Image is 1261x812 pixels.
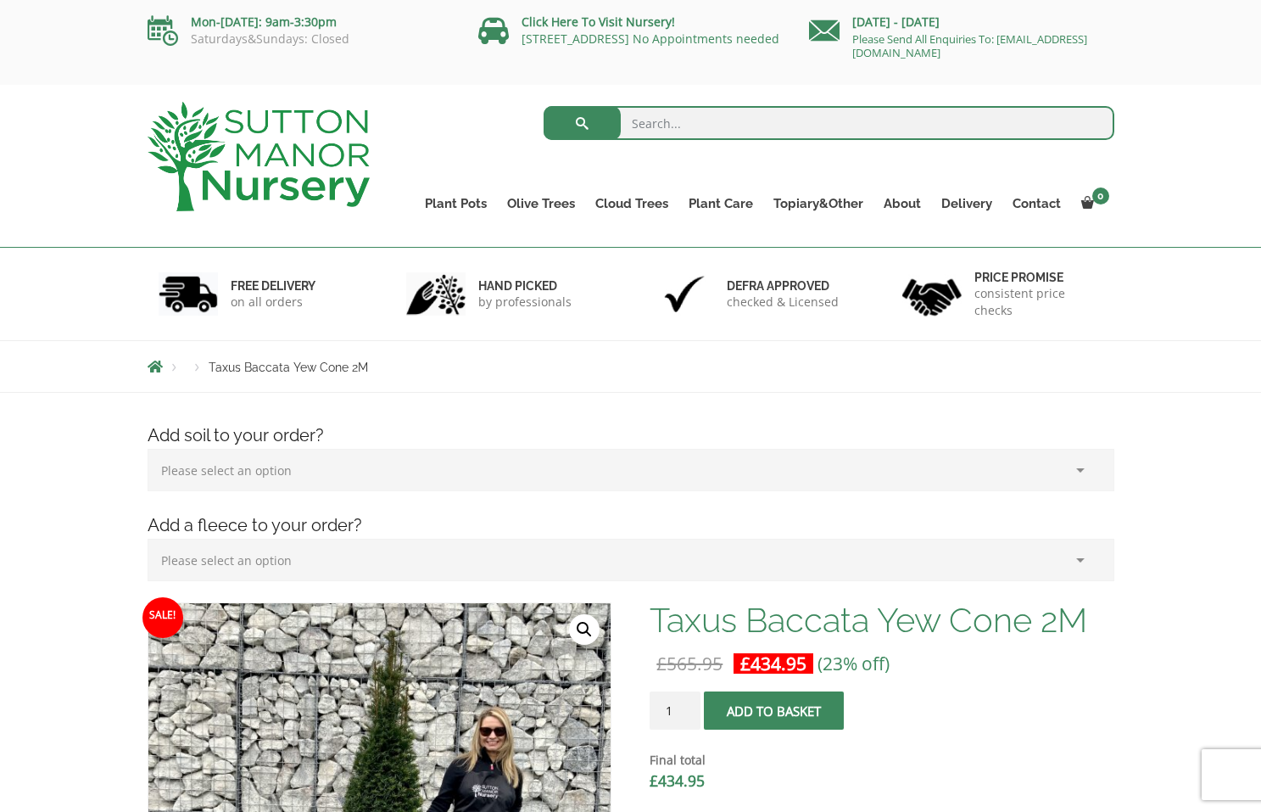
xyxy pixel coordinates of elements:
[817,652,890,675] span: (23% off)
[650,692,700,730] input: Product quantity
[931,192,1002,216] a: Delivery
[974,285,1103,319] p: consistent price checks
[852,31,1087,60] a: Please Send All Enquiries To: [EMAIL_ADDRESS][DOMAIN_NAME]
[135,423,1127,449] h4: Add soil to your order?
[148,12,453,32] p: Mon-[DATE]: 9am-3:30pm
[585,192,678,216] a: Cloud Trees
[727,294,839,311] p: checked & Licensed
[902,268,962,320] img: 4.jpg
[544,106,1114,140] input: Search...
[415,192,497,216] a: Plant Pots
[1002,192,1071,216] a: Contact
[727,278,839,294] h6: Defra approved
[148,102,370,211] img: logo
[704,692,844,730] button: Add to basket
[1092,188,1109,204] span: 0
[497,192,585,216] a: Olive Trees
[159,272,218,316] img: 1.jpg
[231,294,315,311] p: on all orders
[478,294,572,311] p: by professionals
[142,597,183,638] span: Sale!
[135,512,1127,539] h4: Add a fleece to your order?
[974,270,1103,285] h6: Price promise
[678,192,763,216] a: Plant Care
[656,652,723,675] bdi: 565.95
[522,14,675,30] a: Click Here To Visit Nursery!
[478,278,572,294] h6: hand picked
[655,272,714,316] img: 3.jpg
[740,652,750,675] span: £
[763,192,873,216] a: Topiary&Other
[873,192,931,216] a: About
[650,602,1113,638] h1: Taxus Baccata Yew Cone 2M
[740,652,806,675] bdi: 434.95
[522,31,779,47] a: [STREET_ADDRESS] No Appointments needed
[209,361,368,374] span: Taxus Baccata Yew Cone 2M
[406,272,466,316] img: 2.jpg
[231,278,315,294] h6: FREE DELIVERY
[656,652,667,675] span: £
[148,360,1114,373] nav: Breadcrumbs
[809,12,1114,32] p: [DATE] - [DATE]
[569,614,600,645] a: View full-screen image gallery
[650,770,705,791] bdi: 434.95
[650,750,1113,770] dt: Final total
[650,770,658,791] span: £
[148,32,453,46] p: Saturdays&Sundays: Closed
[1071,192,1114,216] a: 0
